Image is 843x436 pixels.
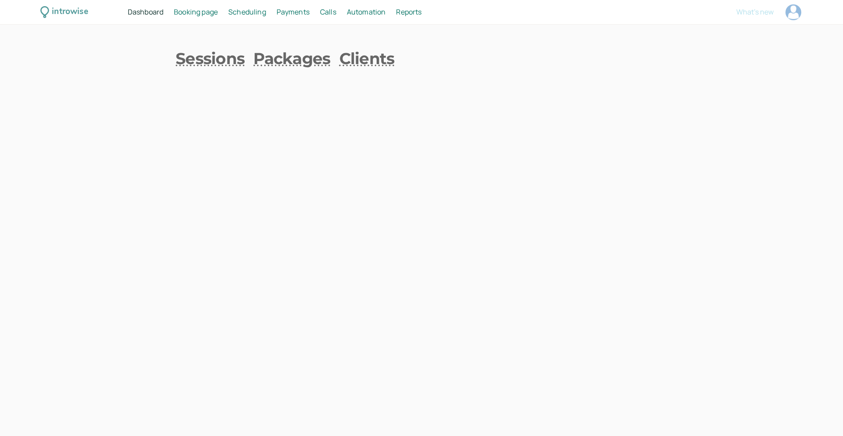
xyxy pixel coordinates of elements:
span: Calls [320,7,336,17]
span: Reports [396,7,421,17]
iframe: Chat Widget [799,394,843,436]
a: introwise [40,5,88,19]
a: Scheduling [228,7,266,18]
span: Automation [347,7,386,17]
a: Clients [339,47,395,69]
a: Booking page [174,7,218,18]
div: introwise [52,5,88,19]
a: Sessions [176,47,245,69]
a: Reports [396,7,421,18]
span: Scheduling [228,7,266,17]
a: Automation [347,7,386,18]
button: What's new [736,8,774,16]
span: Payments [277,7,310,17]
a: Packages [253,47,330,69]
span: What's new [736,7,774,17]
span: Booking page [174,7,218,17]
span: Dashboard [128,7,163,17]
a: Calls [320,7,336,18]
a: Payments [277,7,310,18]
a: Account [784,3,803,22]
a: Dashboard [128,7,163,18]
